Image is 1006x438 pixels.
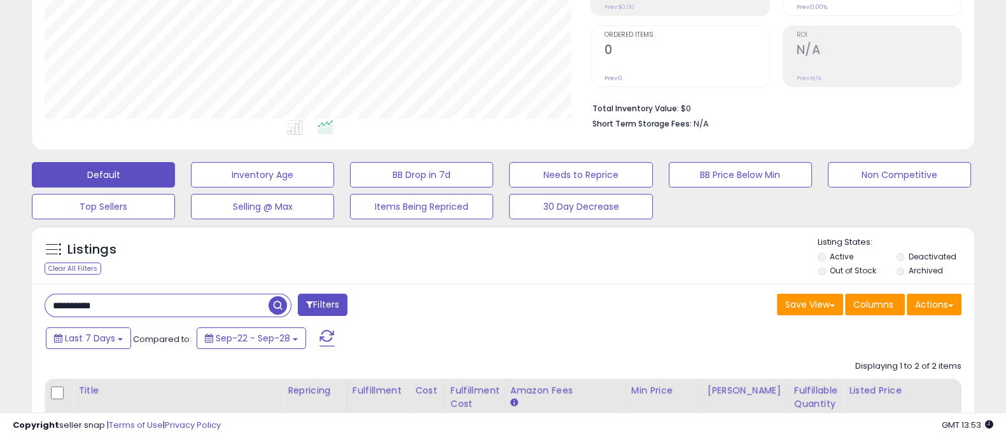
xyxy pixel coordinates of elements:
[13,420,221,432] div: seller snap | |
[845,294,905,315] button: Columns
[604,3,634,11] small: Prev: $0.00
[45,263,101,275] div: Clear All Filters
[32,162,175,188] button: Default
[165,419,221,431] a: Privacy Policy
[942,419,993,431] span: 2025-10-6 13:53 GMT
[78,384,277,397] div: Title
[777,294,843,315] button: Save View
[510,384,620,397] div: Amazon Fees
[669,162,812,188] button: BB Price Below Min
[415,384,440,397] div: Cost
[350,162,493,188] button: BB Drop in 7d
[853,298,893,311] span: Columns
[67,241,116,259] h5: Listings
[109,419,163,431] a: Terms of Use
[353,384,404,397] div: Fulfillment
[604,43,769,60] h2: 0
[830,251,853,262] label: Active
[191,194,334,219] button: Selling @ Max
[818,236,974,249] p: Listing States:
[592,103,679,114] b: Total Inventory Value:
[509,194,652,219] button: 30 Day Decrease
[708,384,783,397] div: [PERSON_NAME]
[828,162,971,188] button: Non Competitive
[288,384,342,397] div: Repricing
[13,419,59,431] strong: Copyright
[32,194,175,219] button: Top Sellers
[46,327,131,349] button: Last 7 Days
[830,265,876,276] label: Out of Stock
[191,162,334,188] button: Inventory Age
[592,100,952,115] li: $0
[65,332,115,345] span: Last 7 Days
[907,294,961,315] button: Actions
[797,32,961,39] span: ROI
[908,265,942,276] label: Archived
[298,294,347,316] button: Filters
[604,32,769,39] span: Ordered Items
[794,384,838,411] div: Fulfillable Quantity
[908,251,956,262] label: Deactivated
[797,3,827,11] small: Prev: 0.00%
[855,360,961,373] div: Displaying 1 to 2 of 2 items
[604,74,622,82] small: Prev: 0
[797,43,961,60] h2: N/A
[133,333,192,345] span: Compared to:
[797,74,821,82] small: Prev: N/A
[592,118,692,129] b: Short Term Storage Fees:
[216,332,290,345] span: Sep-22 - Sep-28
[694,118,709,130] span: N/A
[631,384,697,397] div: Min Price
[197,327,306,349] button: Sep-22 - Sep-28
[509,162,652,188] button: Needs to Reprice
[849,384,959,397] div: Listed Price
[451,384,500,411] div: Fulfillment Cost
[350,194,493,219] button: Items Being Repriced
